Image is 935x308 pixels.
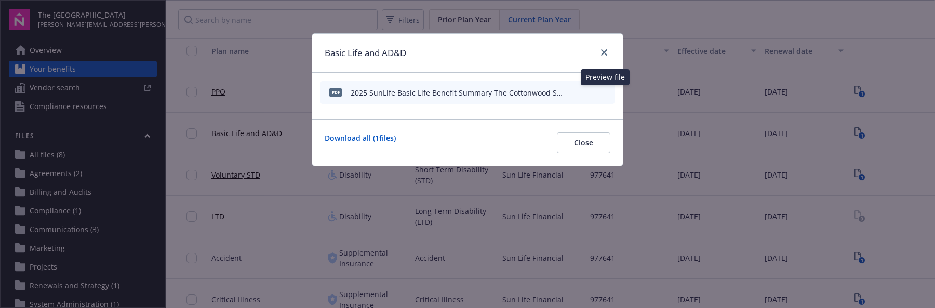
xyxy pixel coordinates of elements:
div: 2025 SunLife Basic Life Benefit Summary The Cottonwood School.pdf [351,87,564,98]
span: pdf [329,88,342,96]
div: Preview file [581,69,630,85]
span: Close [574,138,593,148]
button: preview file [599,87,610,98]
button: download file [582,87,591,98]
h1: Basic Life and AD&D [325,46,406,60]
a: Download all ( 1 files) [325,132,396,153]
a: close [598,46,610,59]
button: Close [557,132,610,153]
